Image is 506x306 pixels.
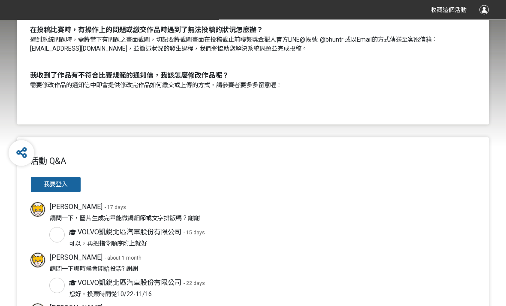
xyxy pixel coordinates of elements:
p: 遇到系統問題時，需將當下有問題之畫面截圖，切記要將截圖畫面在投稿截止前聯繫獎金獵人官方LINE@帳號: @bhuntr 或以Email的方式傳送至客服信箱：[EMAIL_ADDRESS][DOM... [30,36,476,54]
p: 需要修改作品的通知信中即會提供修改完作品如何繳交或上傳的方式，請參賽者要多多留意喔！ [30,81,476,90]
span: [PERSON_NAME] [50,254,102,262]
div: 可以，再把指令順序附上就好 [69,239,147,248]
span: - 17 days [105,205,126,211]
span: VOLVO凱銳北區汽車股份有限公司 [78,228,181,236]
span: 收藏這個活動 [431,6,467,13]
span: - about 1 month [105,255,142,261]
div: 我收到了作品有不符合比賽規範的通知信，我該怎麼修改作品呢？ [30,71,476,81]
span: 我要登入 [44,181,68,188]
span: - 22 days [184,281,205,287]
span: 活動 Q&A [30,156,66,167]
div: 在投稿比賽時，有操作上的問題或繳交作品時遇到了無法投稿的狀況怎麼辦？ [30,25,476,36]
div: 您好，投票時間從10/22-11/16 [69,290,152,299]
div: 請問一下，圖片生成完畢能微調細節或文字排版嗎？謝謝 [50,214,200,223]
span: - 15 days [184,230,205,236]
div: 請問一下哪時候會開始投票? 謝謝 [50,265,138,274]
span: [PERSON_NAME] [50,203,102,211]
span: VOLVO凱銳北區汽車股份有限公司 [78,279,181,287]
